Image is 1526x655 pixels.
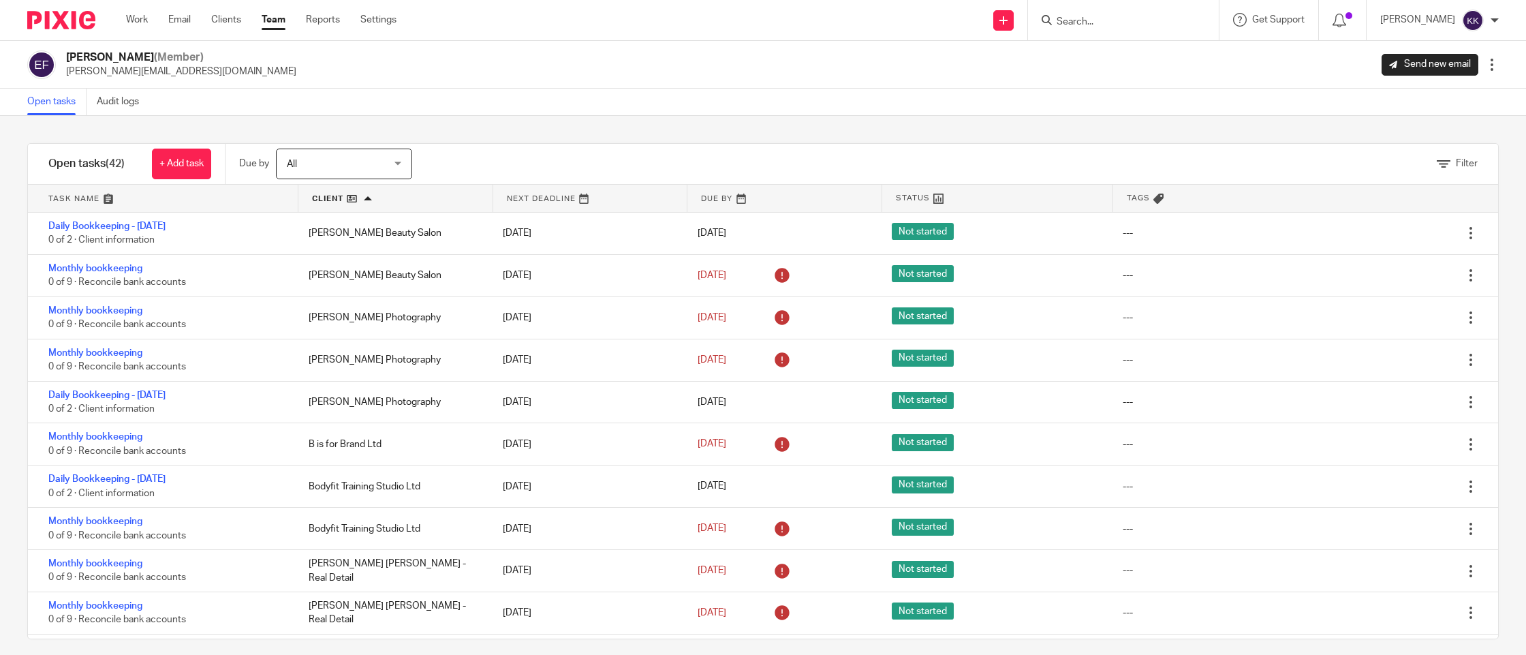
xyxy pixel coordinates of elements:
[211,13,241,27] a: Clients
[48,432,142,442] a: Monthly bookkeeping
[262,13,285,27] a: Team
[48,601,142,611] a: Monthly bookkeeping
[489,219,684,247] div: [DATE]
[1123,226,1133,240] div: ---
[106,158,125,169] span: (42)
[698,482,726,491] span: [DATE]
[1462,10,1484,31] img: svg%3E
[295,304,490,331] div: [PERSON_NAME] Photography
[698,397,726,407] span: [DATE]
[698,440,726,449] span: [DATE]
[1123,606,1133,620] div: ---
[489,346,684,374] div: [DATE]
[489,557,684,584] div: [DATE]
[48,362,186,371] span: 0 of 9 · Reconcile bank accounts
[896,192,930,204] span: Status
[698,566,726,575] span: [DATE]
[168,13,191,27] a: Email
[27,89,87,115] a: Open tasks
[1123,438,1133,451] div: ---
[48,277,186,287] span: 0 of 9 · Reconcile bank accounts
[1380,13,1455,27] p: [PERSON_NAME]
[295,515,490,543] div: Bodyfit Training Studio Ltd
[892,519,954,536] span: Not started
[1123,522,1133,536] div: ---
[66,50,296,65] h2: [PERSON_NAME]
[27,50,56,79] img: svg%3E
[48,306,142,316] a: Monthly bookkeeping
[27,11,95,29] img: Pixie
[48,320,186,329] span: 0 of 9 · Reconcile bank accounts
[892,434,954,451] span: Not started
[698,313,726,322] span: [DATE]
[892,603,954,620] span: Not started
[295,346,490,374] div: [PERSON_NAME] Photography
[48,222,166,231] a: Daily Bookkeeping - [DATE]
[698,228,726,238] span: [DATE]
[1127,192,1150,204] span: Tags
[892,265,954,282] span: Not started
[295,431,490,458] div: B is for Brand Ltd
[698,523,726,533] span: [DATE]
[48,157,125,171] h1: Open tasks
[48,404,155,414] span: 0 of 2 · Client information
[48,474,166,484] a: Daily Bookkeeping - [DATE]
[892,561,954,578] span: Not started
[698,271,726,280] span: [DATE]
[360,13,396,27] a: Settings
[1123,353,1133,367] div: ---
[1123,395,1133,409] div: ---
[295,473,490,500] div: Bodyfit Training Studio Ltd
[48,348,142,358] a: Monthly bookkeeping
[489,431,684,458] div: [DATE]
[48,517,142,526] a: Monthly bookkeeping
[48,615,186,625] span: 0 of 9 · Reconcile bank accounts
[48,531,186,540] span: 0 of 9 · Reconcile bank accounts
[489,389,684,416] div: [DATE]
[892,476,954,493] span: Not started
[1123,269,1133,282] div: ---
[287,159,297,169] span: All
[48,489,155,498] span: 0 of 2 · Client information
[892,223,954,240] span: Not started
[489,304,684,331] div: [DATE]
[489,262,684,289] div: [DATE]
[698,355,726,365] span: [DATE]
[126,13,148,27] a: Work
[97,89,149,115] a: Audit logs
[1456,159,1478,168] span: Filter
[489,515,684,543] div: [DATE]
[66,65,296,78] p: [PERSON_NAME][EMAIL_ADDRESS][DOMAIN_NAME]
[295,219,490,247] div: [PERSON_NAME] Beauty Salon
[1252,15,1305,25] span: Get Support
[152,149,211,179] a: + Add task
[1123,480,1133,493] div: ---
[1055,16,1178,29] input: Search
[306,13,340,27] a: Reports
[698,608,726,618] span: [DATE]
[48,264,142,273] a: Monthly bookkeeping
[295,592,490,634] div: [PERSON_NAME] [PERSON_NAME] - Real Detail
[48,573,186,583] span: 0 of 9 · Reconcile bank accounts
[48,559,142,568] a: Monthly bookkeeping
[489,599,684,626] div: [DATE]
[48,446,186,456] span: 0 of 9 · Reconcile bank accounts
[48,236,155,245] span: 0 of 2 · Client information
[154,52,204,63] span: (Member)
[892,392,954,409] span: Not started
[295,262,490,289] div: [PERSON_NAME] Beauty Salon
[1382,54,1478,76] a: Send new email
[892,307,954,324] span: Not started
[1123,564,1133,577] div: ---
[48,391,166,400] a: Daily Bookkeeping - [DATE]
[1123,311,1133,324] div: ---
[239,157,269,170] p: Due by
[892,350,954,367] span: Not started
[295,550,490,592] div: [PERSON_NAME] [PERSON_NAME] - Real Detail
[295,389,490,416] div: [PERSON_NAME] Photography
[489,473,684,500] div: [DATE]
